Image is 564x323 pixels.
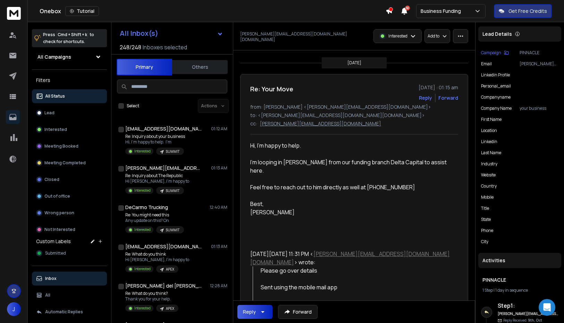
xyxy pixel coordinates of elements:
[32,123,107,136] button: Interested
[503,318,542,323] p: Reply Received
[481,239,488,245] p: city
[481,206,489,211] p: title
[125,243,202,250] h1: [EMAIL_ADDRESS][DOMAIN_NAME]
[143,43,187,51] h3: Inboxes selected
[166,149,180,154] p: SUMMIT
[32,50,107,64] button: All Campaigns
[32,106,107,120] button: Lead
[125,134,185,139] p: Re: Inquiry about your business
[508,8,547,15] p: Get Free Credits
[481,194,494,200] p: mobile
[125,251,189,257] p: Re: What do you think
[250,200,453,208] div: Best,
[45,250,66,256] span: Submitted
[125,165,202,172] h1: [PERSON_NAME][EMAIL_ADDRESS][PERSON_NAME][DOMAIN_NAME]
[45,93,65,99] p: All Status
[520,50,558,56] p: PINNACLE
[481,83,511,89] p: personal_email
[419,84,458,91] p: [DATE] : 01:15 am
[134,188,151,193] p: Interested
[127,103,139,109] label: Select
[237,305,272,319] button: Reply
[481,172,496,178] p: website
[120,30,158,37] h1: All Inbox(s)
[428,33,439,39] p: Add to
[482,276,557,283] h1: PINNACLE
[125,139,185,145] p: Hi, I'm happy to help. I'm
[120,43,141,51] span: 248 / 248
[114,26,229,40] button: All Inbox(s)
[44,127,67,132] p: Interested
[528,318,542,323] span: 9th, Oct
[32,75,107,85] h3: Filters
[438,94,458,101] div: Forward
[278,305,318,319] button: Forward
[43,31,94,45] p: Press to check for shortcuts.
[260,120,381,127] p: [PERSON_NAME][EMAIL_ADDRESS][DOMAIN_NAME]
[125,204,168,211] h1: DeCarmo Trucking
[57,31,88,39] span: Cmd + Shift + k
[32,272,107,285] button: Inbox
[32,139,107,153] button: Meeting Booked
[166,227,180,233] p: SUMMIT
[520,61,558,67] p: [PERSON_NAME][EMAIL_ADDRESS][DOMAIN_NAME][DOMAIN_NAME]
[32,223,107,237] button: Not Interested
[125,173,189,179] p: Re: Inquiry about The Republic
[481,50,509,56] button: Campaign
[494,4,552,18] button: Get Free Credits
[125,212,184,218] p: Re: You might need this
[481,228,493,233] p: Phone
[134,306,151,311] p: Interested
[347,60,361,66] p: [DATE]
[125,179,189,184] p: Hi [PERSON_NAME], I'm happy to
[32,246,107,260] button: Submitted
[44,143,78,149] p: Meeting Booked
[125,291,178,296] p: Re: What do you think?
[32,156,107,170] button: Meeting Completed
[240,31,352,42] p: [PERSON_NAME][EMAIL_ADDRESS][DOMAIN_NAME][DOMAIN_NAME]
[481,72,510,78] p: linkedin profile
[481,106,512,111] p: Company Name
[250,103,458,110] p: from: [PERSON_NAME] <[PERSON_NAME][EMAIL_ADDRESS][DOMAIN_NAME]>
[481,183,497,189] p: country
[481,50,501,56] p: Campaign
[250,84,293,94] h1: Re: Your Move
[498,301,558,310] h6: Step 1 :
[44,177,59,182] p: Closed
[250,250,453,266] div: [DATE][DATE] 11:31 PM < > wrote:
[45,309,83,315] p: Automatic Replies
[498,311,558,316] h6: [PERSON_NAME][EMAIL_ADDRESS][DOMAIN_NAME]
[481,117,502,122] p: First Name
[65,6,99,16] button: Tutorial
[44,193,70,199] p: Out of office
[125,218,184,223] p: Any update on this? On
[481,128,497,133] p: location
[125,125,202,132] h1: [EMAIL_ADDRESS][DOMAIN_NAME]
[481,150,501,156] p: Last Name
[481,161,497,167] p: industry
[32,189,107,203] button: Out of office
[125,257,189,263] p: Hi [PERSON_NAME], I'm happy to
[210,283,227,289] p: 12:28 AM
[36,238,71,245] h3: Custom Labels
[481,94,511,100] p: companyname
[250,183,453,191] div: Feel free to reach out to him directly as well at [PHONE_NUMBER]
[125,296,178,302] p: Thank you for your help.
[32,173,107,187] button: Closed
[37,53,71,60] h1: All Campaigns
[482,287,493,293] span: 1 Step
[250,141,453,150] div: Hi, I'm happy to help.
[166,188,180,193] p: SUMMIT
[32,89,107,103] button: All Status
[125,282,202,289] h1: [PERSON_NAME] del [PERSON_NAME]
[388,33,407,39] p: Interested
[117,59,172,75] button: Primary
[250,208,453,216] div: [PERSON_NAME]
[478,253,561,268] div: Activities
[481,139,497,144] p: linkedin
[134,227,151,232] p: Interested
[405,6,410,10] span: 50
[172,59,228,75] button: Others
[7,302,21,316] button: J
